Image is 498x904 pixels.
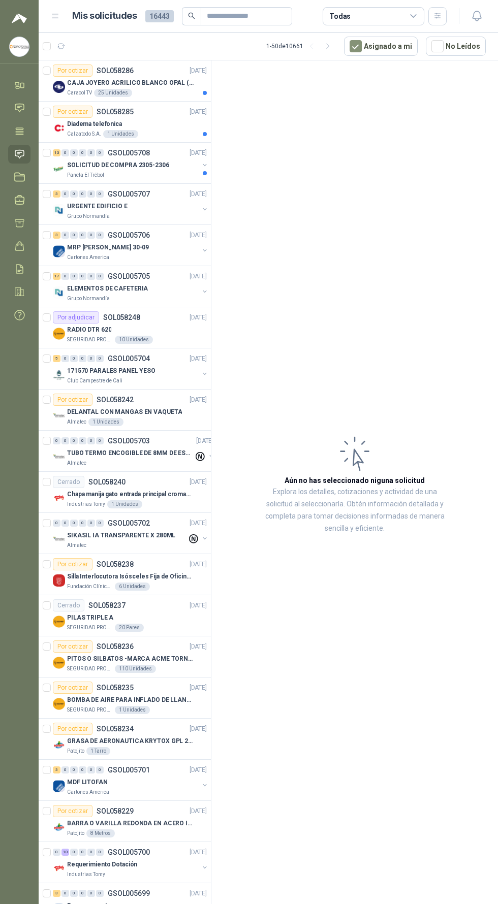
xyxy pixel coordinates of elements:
[53,188,209,220] a: 3 0 0 0 0 0 GSOL005707[DATE] Company LogoURGENTE EDIFICIO EGrupo Normandía
[53,149,60,156] div: 13
[53,355,60,362] div: 5
[53,369,65,381] img: Company Logo
[67,284,148,294] p: ELEMENTOS DE CAFETERIA
[67,119,122,129] p: Diadema telefonica
[53,245,65,257] img: Company Logo
[70,232,78,239] div: 0
[67,407,182,417] p: DELANTAL CON MANGAS EN VAQUETA
[96,849,104,856] div: 0
[87,149,95,156] div: 0
[67,860,137,869] p: Requerimiento Dotación
[344,37,418,56] button: Asignado a mi
[79,437,86,444] div: 0
[39,677,211,719] a: Por cotizarSOL058235[DATE] Company LogoBOMBA DE AIRE PARA INFLADO DE LLANTAS DE BICICLETASEGURIDA...
[94,89,132,97] div: 25 Unidades
[53,451,65,463] img: Company Logo
[79,520,86,527] div: 0
[39,307,211,348] a: Por adjudicarSOL058248[DATE] Company LogoRADIO DTR 620SEGURIDAD PROVISER LTDA10 Unidades
[67,870,105,879] p: Industrias Tomy
[53,640,92,653] div: Por cotizar
[67,336,113,344] p: SEGURIDAD PROVISER LTDA
[67,418,86,426] p: Almatec
[53,204,65,216] img: Company Logo
[96,890,104,897] div: 0
[67,448,194,458] p: TUBO TERMO ENCOGIBLE DE 8MM DE ESPESOR X 5CMS
[266,38,336,54] div: 1 - 50 de 10661
[67,171,104,179] p: Panela El Trébol
[53,410,65,422] img: Company Logo
[285,475,425,486] h3: Aún no has seleccionado niguna solicitud
[87,273,95,280] div: 0
[79,355,86,362] div: 0
[97,808,134,815] p: SOL058229
[53,492,65,504] img: Company Logo
[190,272,207,281] p: [DATE]
[67,243,149,252] p: MRP [PERSON_NAME] 30-09
[190,148,207,158] p: [DATE]
[53,476,84,488] div: Cerrado
[67,541,86,550] p: Almatec
[190,601,207,610] p: [DATE]
[97,725,134,732] p: SOL058234
[108,890,150,897] p: GSOL005699
[96,149,104,156] div: 0
[72,9,137,23] h1: Mis solicitudes
[67,665,113,673] p: SEGURIDAD PROVISER LTDA
[190,765,207,775] p: [DATE]
[190,313,207,322] p: [DATE]
[97,396,134,403] p: SOL058242
[88,602,126,609] p: SOL058237
[53,328,65,340] img: Company Logo
[67,366,155,376] p: 171570 PARALES PANEL YESO
[97,108,134,115] p: SOL058285
[108,232,150,239] p: GSOL005706
[70,190,78,198] div: 0
[190,66,207,76] p: [DATE]
[88,418,123,426] div: 1 Unidades
[108,190,150,198] p: GSOL005707
[53,273,60,280] div: 17
[53,520,60,527] div: 0
[86,747,110,755] div: 1 Tarro
[53,890,60,897] div: 3
[108,437,150,444] p: GSOL005703
[53,862,65,875] img: Company Logo
[67,459,86,467] p: Almatec
[53,616,65,628] img: Company Logo
[67,572,194,582] p: Silla Interlocutora Isósceles Fija de Oficina Tela Negra Just Home Collection
[79,232,86,239] div: 0
[53,599,84,611] div: Cerrado
[53,352,209,385] a: 5 0 0 0 0 0 GSOL005704[DATE] Company Logo171570 PARALES PANEL YESOClub Campestre de Cali
[87,766,95,773] div: 0
[190,642,207,652] p: [DATE]
[61,232,69,239] div: 0
[188,12,195,19] span: search
[39,719,211,760] a: Por cotizarSOL058234[DATE] Company LogoGRASA DE AERONAUTICA KRYTOX GPL 207 (SE ADJUNTA IMAGEN DE ...
[145,10,174,22] span: 16443
[67,695,194,705] p: BOMBA DE AIRE PARA INFLADO DE LLANTAS DE BICICLETA
[61,190,69,198] div: 0
[67,500,105,508] p: Industrias Tomy
[67,654,194,664] p: PITOS O SILBATOS -MARCA ACME TORNADO 635
[70,520,78,527] div: 0
[39,554,211,595] a: Por cotizarSOL058238[DATE] Company LogoSilla Interlocutora Isósceles Fija de Oficina Tela Negra J...
[108,355,150,362] p: GSOL005704
[53,229,209,262] a: 3 0 0 0 0 0 GSOL005706[DATE] Company LogoMRP [PERSON_NAME] 30-09Cartones America
[190,889,207,898] p: [DATE]
[61,437,69,444] div: 0
[39,636,211,677] a: Por cotizarSOL058236[DATE] Company LogoPITOS O SILBATOS -MARCA ACME TORNADO 635SEGURIDAD PROVISER...
[53,574,65,587] img: Company Logo
[79,890,86,897] div: 0
[97,684,134,691] p: SOL058235
[61,273,69,280] div: 0
[96,355,104,362] div: 0
[87,190,95,198] div: 0
[190,107,207,117] p: [DATE]
[12,12,27,24] img: Logo peakr
[190,724,207,734] p: [DATE]
[96,766,104,773] div: 0
[67,778,108,787] p: MDF LITOFAN
[53,764,209,796] a: 3 0 0 0 0 0 GSOL005701[DATE] Company LogoMDF LITOFANCartones America
[97,643,134,650] p: SOL058236
[190,683,207,693] p: [DATE]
